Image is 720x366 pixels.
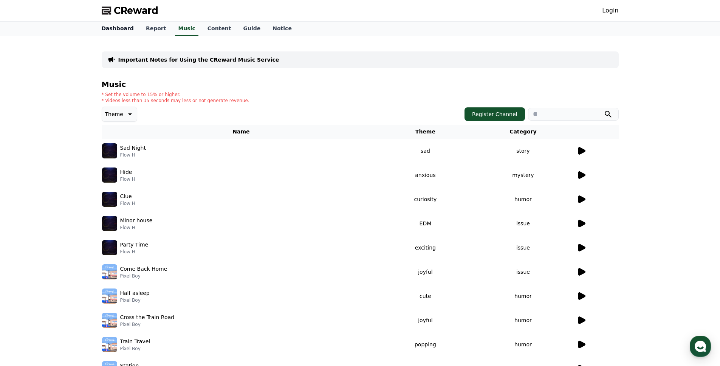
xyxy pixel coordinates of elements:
img: music [102,337,117,352]
p: Pixel Boy [120,346,150,352]
span: Settings [112,251,130,257]
td: sad [381,139,470,163]
a: Important Notes for Using the CReward Music Service [118,56,279,64]
img: music [102,192,117,207]
a: CReward [102,5,158,17]
p: Theme [105,109,123,119]
td: joyful [381,308,470,332]
a: Guide [237,22,266,36]
td: anxious [381,163,470,187]
a: Login [602,6,618,15]
h4: Music [102,80,619,88]
p: Come Back Home [120,265,167,273]
td: joyful [381,260,470,284]
p: Flow H [120,176,135,182]
p: Minor house [120,217,153,225]
td: humor [470,187,576,211]
td: popping [381,332,470,357]
p: Hide [120,168,132,176]
button: Theme [102,107,137,122]
a: Settings [98,240,145,259]
td: story [470,139,576,163]
td: issue [470,236,576,260]
th: Name [102,125,381,139]
th: Theme [381,125,470,139]
span: Messages [63,251,85,257]
img: music [102,288,117,304]
img: music [102,167,117,183]
img: music [102,313,117,328]
td: humor [470,284,576,308]
span: CReward [114,5,158,17]
p: * Set the volume to 15% or higher. [102,91,249,98]
td: issue [470,211,576,236]
td: cute [381,284,470,308]
a: Notice [266,22,298,36]
p: Flow H [120,200,135,206]
td: EDM [381,211,470,236]
p: Pixel Boy [120,321,174,327]
td: humor [470,332,576,357]
button: Register Channel [465,107,525,121]
td: mystery [470,163,576,187]
p: Cross the Train Road [120,313,174,321]
img: music [102,216,117,231]
p: Party Time [120,241,149,249]
a: Home [2,240,50,259]
a: Content [201,22,237,36]
td: humor [470,308,576,332]
p: * Videos less than 35 seconds may less or not generate revenue. [102,98,249,104]
td: curiosity [381,187,470,211]
a: Dashboard [96,22,140,36]
p: Flow H [120,225,153,231]
p: Pixel Boy [120,273,167,279]
span: Home [19,251,33,257]
p: Flow H [120,152,146,158]
img: music [102,264,117,279]
a: Report [140,22,172,36]
td: issue [470,260,576,284]
p: Train Travel [120,338,150,346]
th: Category [470,125,576,139]
p: Flow H [120,249,149,255]
p: Sad Night [120,144,146,152]
p: Clue [120,192,132,200]
a: Music [175,22,198,36]
p: Half asleep [120,289,150,297]
td: exciting [381,236,470,260]
a: Messages [50,240,98,259]
p: Pixel Boy [120,297,150,303]
img: music [102,240,117,255]
img: music [102,143,117,158]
